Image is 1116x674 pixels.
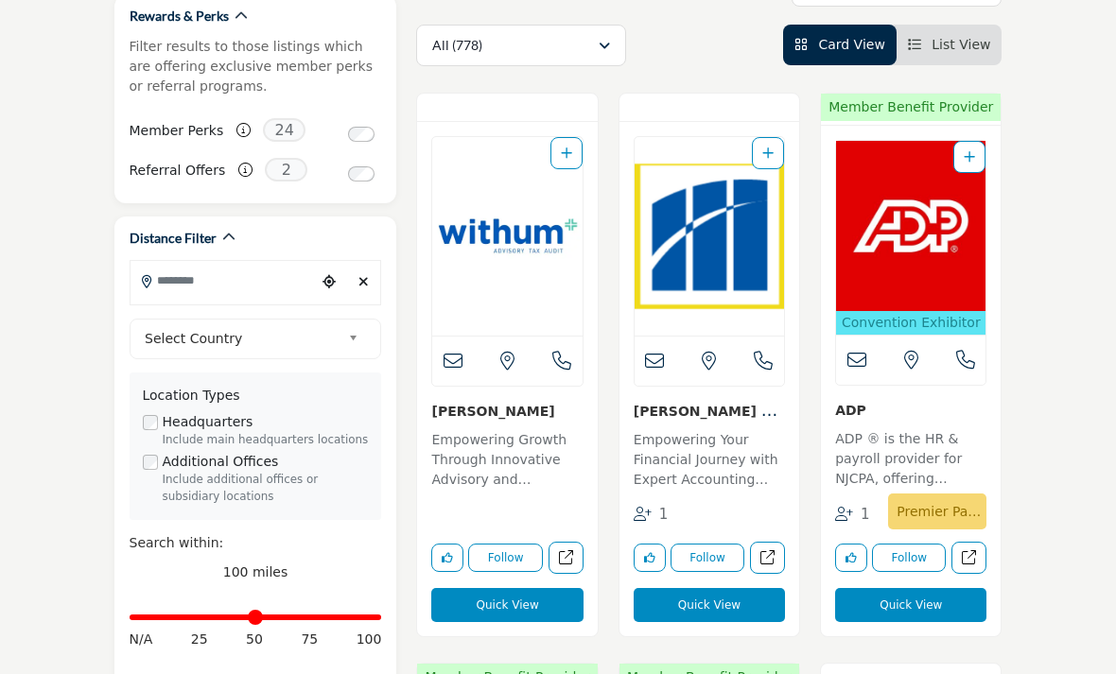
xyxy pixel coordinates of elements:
[634,430,785,493] p: Empowering Your Financial Journey with Expert Accounting Solutions Specializing in accounting ser...
[908,37,991,52] a: View List
[897,25,1003,65] li: List View
[659,506,669,523] span: 1
[191,630,208,649] span: 25
[263,118,305,142] span: 24
[348,127,375,142] input: Switch to Member Perks
[432,137,582,336] img: Withum
[432,137,582,336] a: Open Listing in new tab
[827,97,995,117] span: Member Benefit Provider
[432,36,482,55] p: All (778)
[835,588,986,622] button: Quick View
[634,401,785,421] h3: Magone and Company, PC
[964,149,975,164] a: Add To List
[561,146,572,161] a: Add To List
[130,114,224,147] label: Member Perks
[836,141,985,335] a: Open Listing in new tab
[163,452,279,472] label: Additional Offices
[431,401,583,421] h3: Withum
[794,37,885,52] a: View Card
[549,542,584,575] a: Open withum in new tab
[130,229,217,248] h2: Distance Filter
[130,37,382,96] p: Filter results to those listings which are offering exclusive member perks or referral programs.
[130,154,226,187] label: Referral Offers
[348,166,375,181] input: Switch to Referral Offers
[431,430,583,493] p: Empowering Growth Through Innovative Advisory and Accounting Solutions This forward-thinking, tec...
[861,506,870,523] span: 1
[468,544,542,572] button: Follow
[835,424,986,493] a: ADP ® is the HR & payroll provider for NJCPA, offering solutions to support you and your clients ...
[835,403,866,418] a: ADP
[130,533,382,553] div: Search within:
[223,564,288,579] span: 100 miles
[265,158,307,181] span: 2
[835,544,867,572] button: Like listing
[835,400,986,420] h3: ADP
[671,544,744,572] button: Follow
[634,588,785,622] button: Quick View
[431,588,583,622] button: Quick View
[762,146,774,161] a: Add To List
[836,141,985,311] img: ADP
[634,425,785,493] a: Empowering Your Financial Journey with Expert Accounting Solutions Specializing in accounting ser...
[130,7,229,26] h2: Rewards & Perks
[351,262,376,302] div: Clear search location
[143,386,369,406] div: Location Types
[431,404,554,419] a: [PERSON_NAME]
[316,262,341,302] div: Choose your current location
[835,429,986,493] p: ADP ® is the HR & payroll provider for NJCPA, offering solutions to support you and your clients ...
[835,504,870,526] div: Followers
[783,25,897,65] li: Card View
[163,432,369,449] div: Include main headquarters locations
[163,412,253,432] label: Headquarters
[872,544,946,572] button: Follow
[416,25,626,66] button: All (778)
[932,37,990,52] span: List View
[357,630,382,649] span: 100
[246,630,263,649] span: 50
[431,425,583,493] a: Empowering Growth Through Innovative Advisory and Accounting Solutions This forward-thinking, tec...
[634,544,666,572] button: Like listing
[130,630,153,649] span: N/A
[301,630,318,649] span: 75
[951,542,986,575] a: Open adp in new tab
[750,542,785,575] a: Open magone-and-company-pc in new tab
[163,472,369,506] div: Include additional offices or subsidiary locations
[894,498,981,525] p: Premier Partner
[634,504,669,526] div: Followers
[818,37,884,52] span: Card View
[131,262,317,299] input: Search Location
[635,137,784,336] a: Open Listing in new tab
[145,327,340,350] span: Select Country
[635,137,784,336] img: Magone and Company, PC
[840,313,982,333] p: Convention Exhibitor
[431,544,463,572] button: Like listing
